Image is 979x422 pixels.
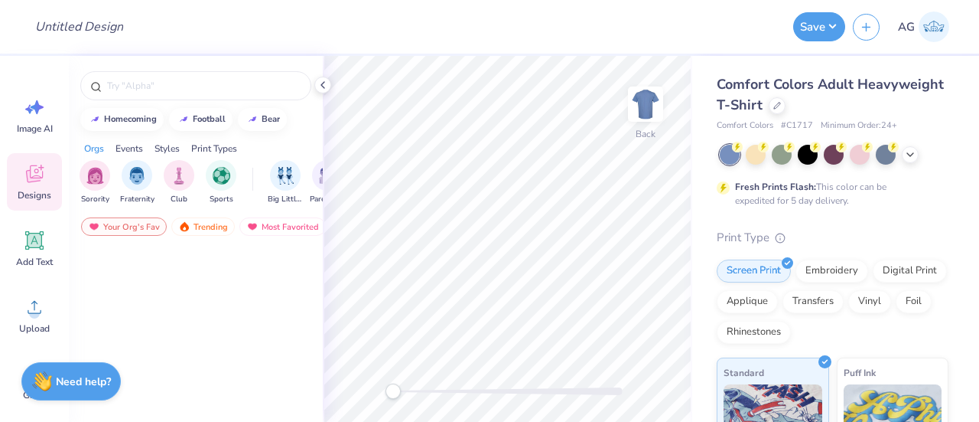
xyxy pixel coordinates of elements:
img: most_fav.gif [88,221,100,232]
span: Designs [18,189,51,201]
span: Fraternity [120,194,154,205]
img: trend_line.gif [246,115,259,124]
div: Applique [717,290,778,313]
input: Untitled Design [23,11,135,42]
div: This color can be expedited for 5 day delivery. [735,180,923,208]
strong: Need help? [56,375,111,389]
div: Events [115,142,143,155]
button: filter button [80,160,110,205]
div: filter for Sports [206,160,236,205]
span: Puff Ink [844,365,876,381]
div: Accessibility label [385,384,401,399]
div: Most Favorited [239,218,326,236]
img: trending.gif [178,221,190,232]
span: Sorority [81,194,109,205]
div: Back [636,127,655,141]
div: Digital Print [873,260,947,283]
span: Upload [19,322,50,335]
span: Club [171,194,187,205]
div: Print Types [191,142,237,155]
div: Embroidery [795,260,868,283]
span: Image AI [17,123,53,135]
div: filter for Big Little Reveal [268,160,303,205]
div: football [193,115,226,123]
img: Sorority Image [86,167,104,185]
button: filter button [206,160,236,205]
a: AG [891,11,956,42]
button: filter button [164,160,194,205]
input: Try "Alpha" [106,78,301,93]
div: Rhinestones [717,321,791,344]
img: Akshika Gurao [919,11,949,42]
img: Club Image [171,167,187,185]
div: Styles [154,142,180,155]
span: Parent's Weekend [310,194,345,205]
img: Fraternity Image [128,167,145,185]
span: Standard [724,365,764,381]
div: homecoming [104,115,157,123]
span: Minimum Order: 24 + [821,119,897,132]
img: trend_line.gif [177,115,190,124]
div: Foil [896,290,932,313]
button: football [169,108,233,131]
div: Transfers [782,290,844,313]
span: # C1717 [781,119,813,132]
button: filter button [120,160,154,205]
div: filter for Parent's Weekend [310,160,345,205]
span: Big Little Reveal [268,194,303,205]
div: Orgs [84,142,104,155]
strong: Fresh Prints Flash: [735,181,816,193]
img: Back [630,89,661,119]
div: filter for Fraternity [120,160,154,205]
span: AG [898,18,915,36]
div: bear [262,115,280,123]
div: filter for Club [164,160,194,205]
div: Trending [171,218,235,236]
span: Comfort Colors Adult Heavyweight T-Shirt [717,75,944,114]
img: Sports Image [213,167,230,185]
button: Save [793,12,845,41]
button: homecoming [80,108,164,131]
img: most_fav.gif [246,221,259,232]
img: Parent's Weekend Image [319,167,337,185]
button: bear [238,108,287,131]
div: Print Type [717,229,948,247]
button: filter button [310,160,345,205]
div: filter for Sorority [80,160,110,205]
div: Screen Print [717,260,791,283]
span: Comfort Colors [717,119,773,132]
div: Your Org's Fav [81,218,167,236]
img: Big Little Reveal Image [277,167,294,185]
span: Sports [210,194,233,205]
button: filter button [268,160,303,205]
span: Add Text [16,256,53,268]
img: trend_line.gif [89,115,101,124]
div: Vinyl [848,290,891,313]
